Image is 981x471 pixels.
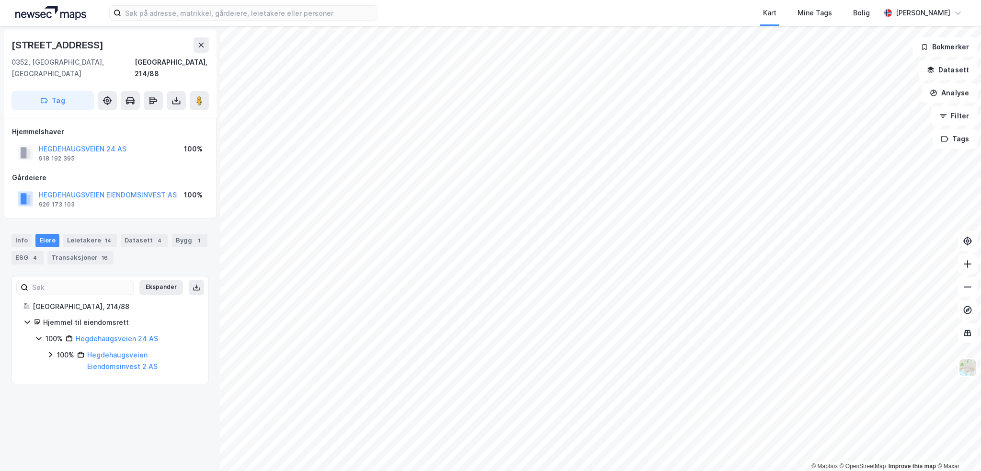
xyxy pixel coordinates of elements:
[933,425,981,471] div: Kontrollprogram for chat
[12,172,208,184] div: Gårdeiere
[103,236,113,245] div: 14
[11,37,105,53] div: [STREET_ADDRESS]
[798,7,832,19] div: Mine Tags
[139,280,183,295] button: Ekspander
[913,37,977,57] button: Bokmerker
[87,351,158,370] a: Hegdehaugsveien Eiendomsinvest 2 AS
[43,317,197,328] div: Hjemmel til eiendomsrett
[135,57,209,80] div: [GEOGRAPHIC_DATA], 214/88
[763,7,776,19] div: Kart
[933,129,977,149] button: Tags
[11,251,44,264] div: ESG
[121,234,168,247] div: Datasett
[35,234,59,247] div: Eiere
[46,333,63,345] div: 100%
[155,236,164,245] div: 4
[33,301,197,312] div: [GEOGRAPHIC_DATA], 214/88
[931,106,977,126] button: Filter
[76,334,158,343] a: Hegdehaugsveien 24 AS
[853,7,870,19] div: Bolig
[100,253,110,263] div: 16
[194,236,204,245] div: 1
[57,349,74,361] div: 100%
[11,91,94,110] button: Tag
[933,425,981,471] iframe: Chat Widget
[172,234,207,247] div: Bygg
[15,6,86,20] img: logo.a4113a55bc3d86da70a041830d287a7e.svg
[958,358,977,377] img: Z
[28,280,133,295] input: Søk
[919,60,977,80] button: Datasett
[840,463,886,470] a: OpenStreetMap
[30,253,40,263] div: 4
[47,251,114,264] div: Transaksjoner
[184,189,203,201] div: 100%
[896,7,950,19] div: [PERSON_NAME]
[11,57,135,80] div: 0352, [GEOGRAPHIC_DATA], [GEOGRAPHIC_DATA]
[889,463,936,470] a: Improve this map
[922,83,977,103] button: Analyse
[39,155,75,162] div: 918 192 395
[11,234,32,247] div: Info
[39,201,75,208] div: 926 173 103
[63,234,117,247] div: Leietakere
[12,126,208,138] div: Hjemmelshaver
[811,463,838,470] a: Mapbox
[184,143,203,155] div: 100%
[121,6,377,20] input: Søk på adresse, matrikkel, gårdeiere, leietakere eller personer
